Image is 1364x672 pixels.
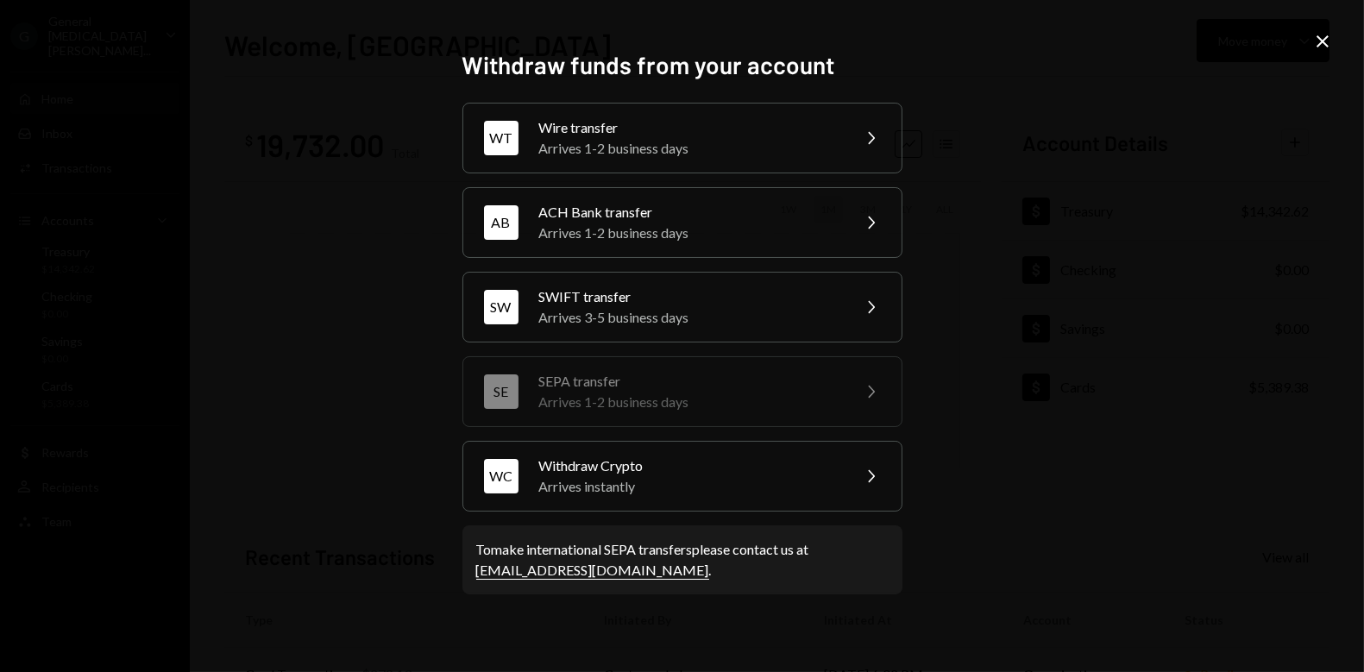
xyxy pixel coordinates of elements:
[539,286,839,307] div: SWIFT transfer
[462,356,902,427] button: SESEPA transferArrives 1-2 business days
[539,455,839,476] div: Withdraw Crypto
[462,48,902,82] h2: Withdraw funds from your account
[476,562,709,580] a: [EMAIL_ADDRESS][DOMAIN_NAME]
[484,121,519,155] div: WT
[462,441,902,512] button: WCWithdraw CryptoArrives instantly
[462,187,902,258] button: ABACH Bank transferArrives 1-2 business days
[539,476,839,497] div: Arrives instantly
[484,459,519,493] div: WC
[484,205,519,240] div: AB
[539,371,839,392] div: SEPA transfer
[539,117,839,138] div: Wire transfer
[539,392,839,412] div: Arrives 1-2 business days
[539,138,839,159] div: Arrives 1-2 business days
[462,272,902,342] button: SWSWIFT transferArrives 3-5 business days
[539,223,839,243] div: Arrives 1-2 business days
[476,539,889,581] div: To make international SEPA transfers please contact us at .
[539,202,839,223] div: ACH Bank transfer
[484,374,519,409] div: SE
[462,103,902,173] button: WTWire transferArrives 1-2 business days
[539,307,839,328] div: Arrives 3-5 business days
[484,290,519,324] div: SW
